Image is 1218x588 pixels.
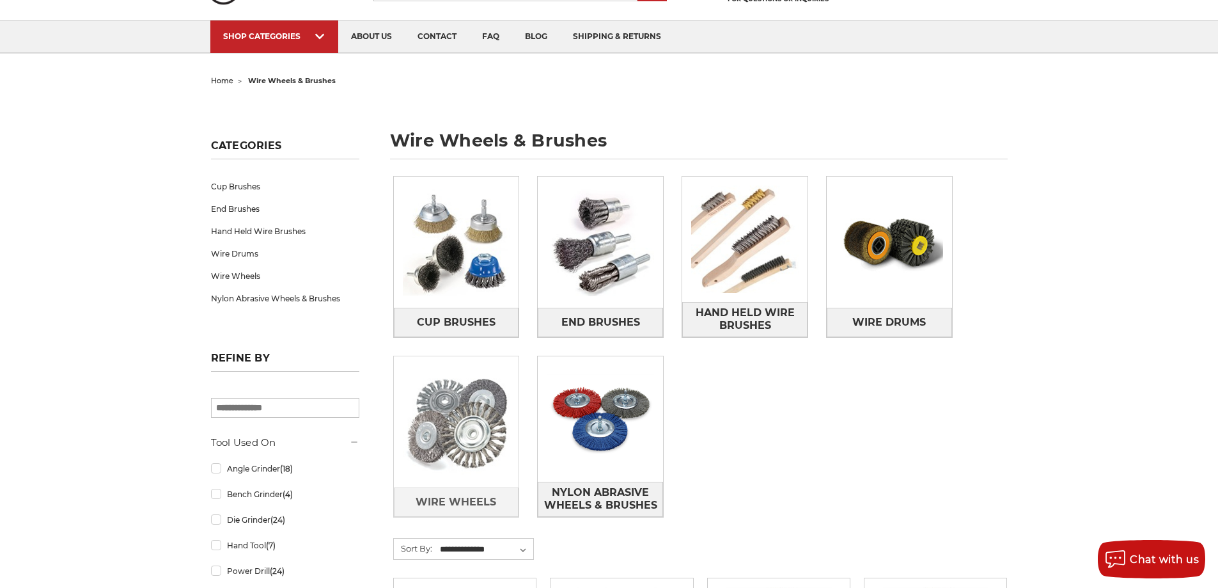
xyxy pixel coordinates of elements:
h1: wire wheels & brushes [390,132,1008,159]
a: End Brushes [538,308,663,337]
span: Nylon Abrasive Wheels & Brushes [538,482,662,516]
a: Hand Held Wire Brushes [211,220,359,242]
span: Chat with us [1130,553,1199,566]
a: Power Drill [211,560,359,582]
a: End Brushes [211,198,359,220]
a: contact [405,20,469,53]
a: Wire Drums [211,242,359,265]
a: Wire Wheels [394,488,519,516]
img: End Brushes [538,180,663,305]
h5: Categories [211,139,359,159]
span: wire wheels & brushes [248,76,336,85]
img: Nylon Abrasive Wheels & Brushes [538,356,663,482]
span: Wire Drums [852,312,926,333]
a: Die Grinder [211,509,359,531]
a: Bench Grinder [211,483,359,505]
h5: Tool Used On [211,435,359,450]
a: shipping & returns [560,20,674,53]
span: (24) [270,515,285,525]
img: Hand Held Wire Brushes [682,177,808,302]
img: Wire Drums [827,180,952,305]
span: (7) [266,541,276,550]
span: Wire Wheels [416,491,496,513]
a: Hand Tool [211,534,359,557]
h5: Refine by [211,352,359,372]
span: End Brushes [561,312,640,333]
a: Cup Brushes [394,308,519,337]
span: (24) [270,566,285,576]
a: Wire Wheels [211,265,359,287]
span: Hand Held Wire Brushes [683,302,807,337]
a: Hand Held Wire Brushes [682,302,808,337]
span: (4) [283,489,293,499]
a: home [211,76,233,85]
a: faq [469,20,512,53]
a: Wire Drums [827,308,952,337]
span: Cup Brushes [417,312,496,333]
span: (18) [280,464,293,473]
button: Chat with us [1098,540,1205,578]
a: Nylon Abrasive Wheels & Brushes [538,482,663,517]
img: Wire Wheels [394,360,519,485]
a: Cup Brushes [211,175,359,198]
select: Sort By: [438,540,533,559]
div: SHOP CATEGORIES [223,31,325,41]
a: about us [338,20,405,53]
label: Sort By: [394,539,432,558]
a: Nylon Abrasive Wheels & Brushes [211,287,359,310]
a: blog [512,20,560,53]
img: Cup Brushes [394,180,519,305]
a: Angle Grinder [211,457,359,480]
